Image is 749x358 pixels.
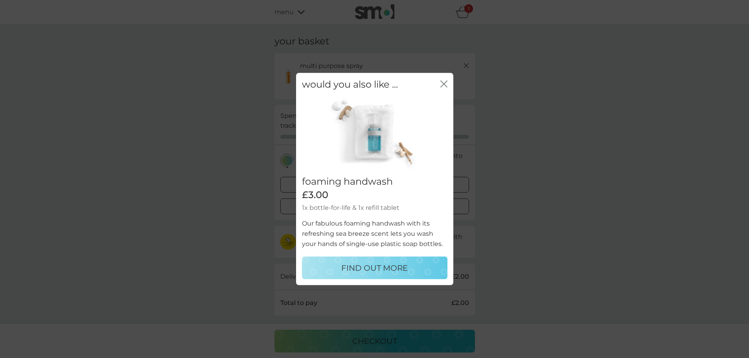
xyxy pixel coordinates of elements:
[440,80,447,88] button: close
[302,176,447,187] h2: foaming handwash
[302,189,328,201] span: £3.00
[302,257,447,279] button: FIND OUT MORE
[302,79,398,90] h2: would you also like ...
[302,203,447,213] p: 1x bottle-for-life & 1x refill tablet
[341,262,408,274] p: FIND OUT MORE
[302,218,447,249] p: Our fabulous foaming handwash with its refreshing sea breeze scent lets you wash your hands of si...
